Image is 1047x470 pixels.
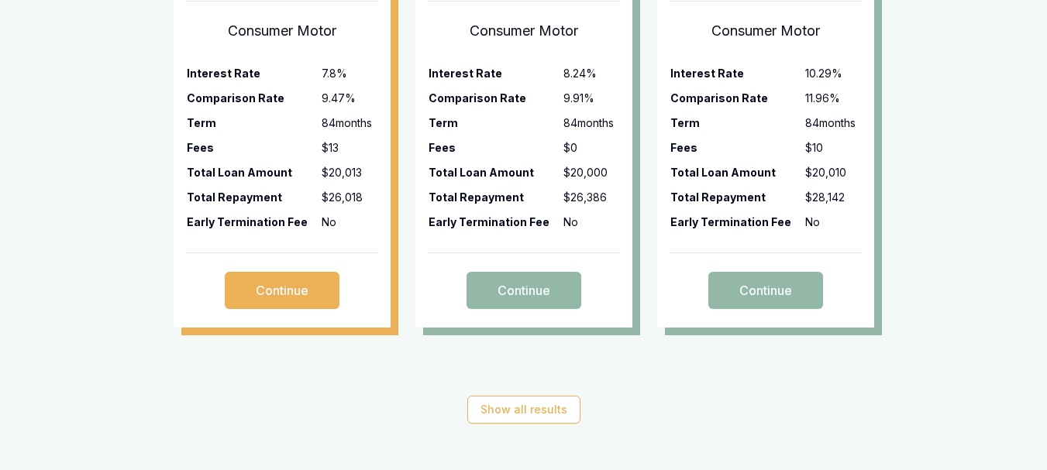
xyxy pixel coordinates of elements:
[563,85,620,110] td: 9.91 %
[186,20,378,60] h1: Consumer Motor
[563,184,620,209] td: $26,386
[428,20,620,60] h1: Consumer Motor
[670,184,804,209] th: Total Repayment
[186,160,321,184] th: Total Loan Amount
[428,85,563,110] th: Comparison Rate
[670,135,804,160] th: Fees
[321,85,378,110] td: 9.47 %
[186,209,321,234] th: Early Termination Fee
[186,184,321,209] th: Total Repayment
[804,85,862,110] td: 11.96 %
[225,272,339,309] button: Continue
[708,272,823,309] button: Continue
[670,160,804,184] th: Total Loan Amount
[321,135,378,160] td: $13
[321,110,378,135] td: 84 months
[186,135,321,160] th: Fees
[670,209,804,234] th: Early Termination Fee
[670,110,804,135] th: Term
[804,60,862,85] td: 10.29 %
[804,209,862,234] td: No
[563,60,620,85] td: 8.24 %
[467,272,581,309] button: Continue
[804,135,862,160] td: $10
[428,110,563,135] th: Term
[670,60,804,85] th: Interest Rate
[428,135,563,160] th: Fees
[321,60,378,85] td: 7.8 %
[321,160,378,184] td: $20,013
[428,209,563,234] th: Early Termination Fee
[563,135,620,160] td: $0
[563,110,620,135] td: 84 months
[428,160,563,184] th: Total Loan Amount
[428,60,563,85] th: Interest Rate
[804,110,862,135] td: 84 months
[467,396,580,424] button: Show all results
[186,60,321,85] th: Interest Rate
[670,85,804,110] th: Comparison Rate
[563,209,620,234] td: No
[670,20,862,60] h1: Consumer Motor
[186,110,321,135] th: Term
[428,184,563,209] th: Total Repayment
[321,184,378,209] td: $26,018
[804,184,862,209] td: $28,142
[321,209,378,234] td: No
[804,160,862,184] td: $20,010
[563,160,620,184] td: $20,000
[186,85,321,110] th: Comparison Rate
